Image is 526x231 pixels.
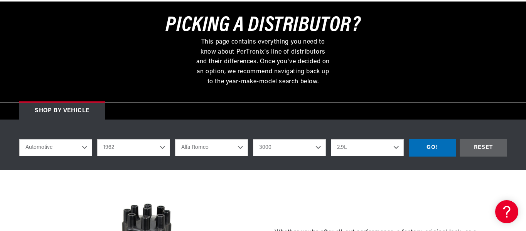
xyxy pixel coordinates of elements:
[97,139,170,156] select: Year
[331,139,404,156] select: Engine
[253,139,326,156] select: Model
[175,139,248,156] select: Make
[409,139,456,157] div: GO!
[195,37,331,87] p: This page contains everything you need to know about PerTronix's line of distributors and their d...
[19,139,92,156] select: Ride Type
[460,139,507,157] div: RESET
[165,17,360,35] h3: Picking a Distributor?
[19,103,105,120] div: Shop by vehicle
